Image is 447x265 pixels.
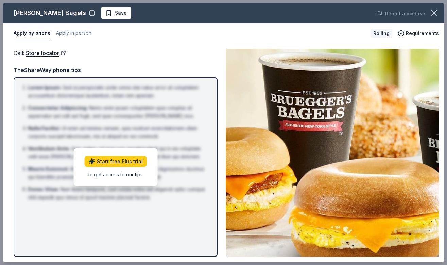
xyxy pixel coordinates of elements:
div: [PERSON_NAME] Bagels [14,7,86,18]
div: to get access to our tips [85,171,147,178]
span: Consectetur Adipiscing : [28,105,88,111]
span: Lorem Ipsum : [28,84,61,90]
span: Vestibulum Ante : [28,146,70,151]
div: Call : [14,49,218,57]
a: Store locator [26,49,66,57]
div: Rolling [371,29,392,38]
img: Image for Bruegger's Bagels [226,49,439,257]
span: Donec Vitae : [28,186,59,192]
li: At vero eos et accusamus et iusto odio dignissimos ducimus qui blanditiis praesentium voluptatum ... [28,165,207,181]
span: Requirements [406,29,439,37]
button: Report a mistake [377,10,425,18]
li: Nam libero tempore, cum soluta nobis est eligendi optio cumque nihil impedit quo minus id quod ma... [28,185,207,202]
a: Start free Plus trial [85,156,147,167]
button: Apply in person [56,26,91,40]
span: Nulla Facilisi : [28,125,60,131]
li: Nemo enim ipsam voluptatem quia voluptas sit aspernatur aut odit aut fugit, sed quia consequuntur... [28,104,207,120]
div: TheShareWay phone tips [14,65,218,74]
button: Apply by phone [14,26,51,40]
button: Requirements [398,29,439,37]
li: Sed ut perspiciatis unde omnis iste natus error sit voluptatem accusantium doloremque laudantium,... [28,83,207,100]
li: Ut enim ad minima veniam, quis nostrum exercitationem ullam corporis suscipit laboriosam, nisi ut... [28,124,207,140]
span: Mauris Euismod : [28,166,69,172]
span: Save [115,9,127,17]
li: Quis autem vel eum iure reprehenderit qui in ea voluptate velit esse [PERSON_NAME] nihil molestia... [28,145,207,161]
button: Save [101,7,131,19]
